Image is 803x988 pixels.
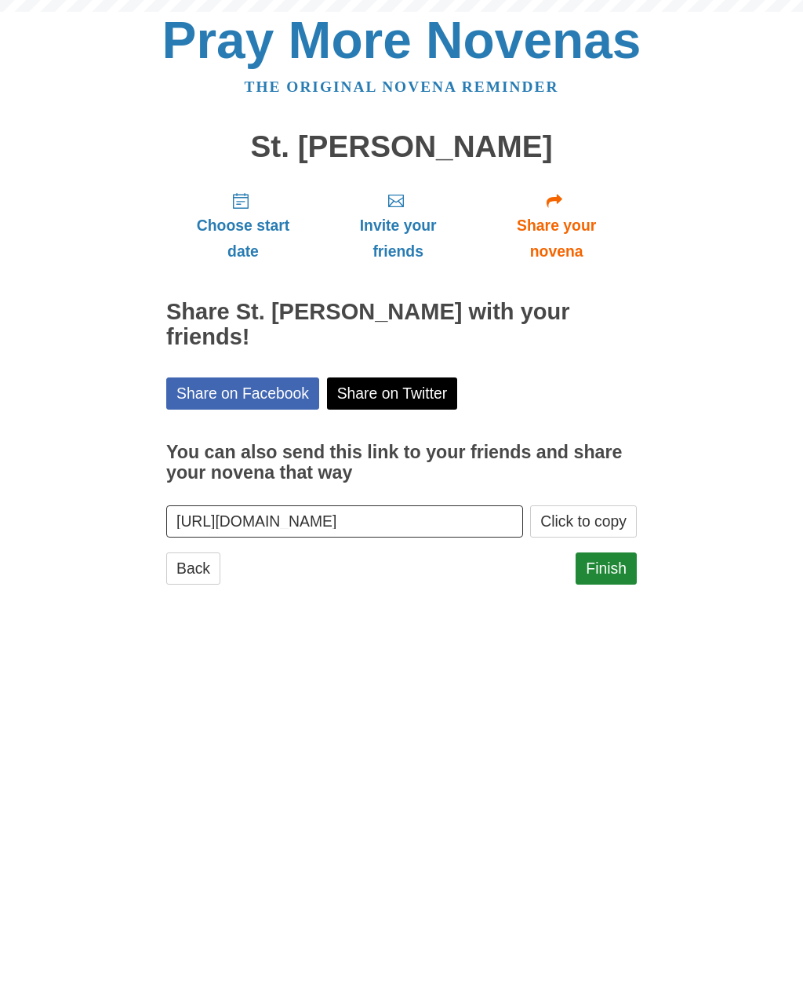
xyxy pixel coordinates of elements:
[492,213,621,264] span: Share your novena
[476,179,637,272] a: Share your novena
[245,78,559,95] a: The original novena reminder
[162,11,641,69] a: Pray More Novenas
[166,179,320,272] a: Choose start date
[166,377,319,410] a: Share on Facebook
[166,552,220,585] a: Back
[576,552,637,585] a: Finish
[182,213,304,264] span: Choose start date
[336,213,460,264] span: Invite your friends
[166,130,637,164] h1: St. [PERSON_NAME]
[530,505,637,538] button: Click to copy
[320,179,476,272] a: Invite your friends
[327,377,458,410] a: Share on Twitter
[166,300,637,350] h2: Share St. [PERSON_NAME] with your friends!
[166,443,637,483] h3: You can also send this link to your friends and share your novena that way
